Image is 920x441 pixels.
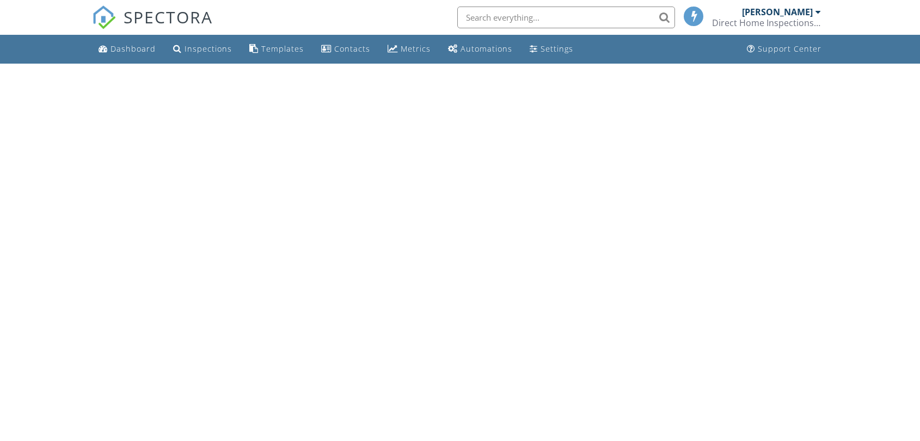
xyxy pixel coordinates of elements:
[712,17,821,28] div: Direct Home Inspections LLC
[742,7,813,17] div: [PERSON_NAME]
[334,44,370,54] div: Contacts
[758,44,821,54] div: Support Center
[94,39,160,59] a: Dashboard
[92,5,116,29] img: The Best Home Inspection Software - Spectora
[743,39,826,59] a: Support Center
[541,44,573,54] div: Settings
[401,44,431,54] div: Metrics
[92,15,213,38] a: SPECTORA
[245,39,308,59] a: Templates
[185,44,232,54] div: Inspections
[261,44,304,54] div: Templates
[317,39,375,59] a: Contacts
[383,39,435,59] a: Metrics
[457,7,675,28] input: Search everything...
[111,44,156,54] div: Dashboard
[461,44,512,54] div: Automations
[124,5,213,28] span: SPECTORA
[525,39,578,59] a: Settings
[169,39,236,59] a: Inspections
[444,39,517,59] a: Automations (Basic)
